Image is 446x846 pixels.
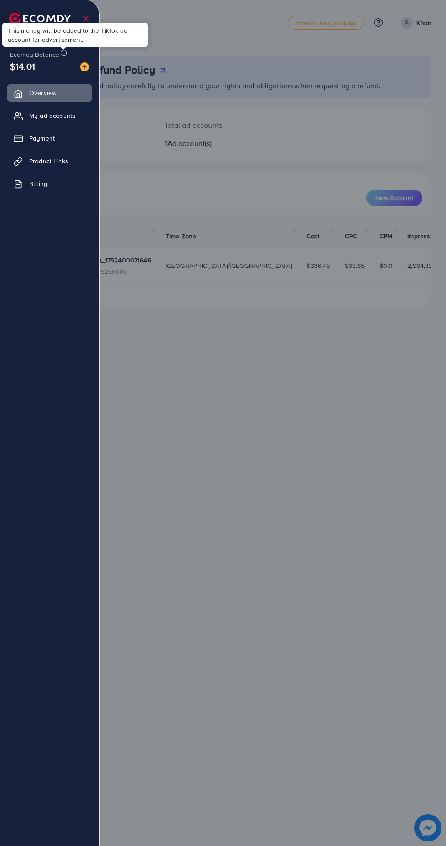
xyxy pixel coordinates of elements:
[29,134,55,143] span: Payment
[29,156,68,166] span: Product Links
[29,111,76,120] span: My ad accounts
[29,88,56,97] span: Overview
[7,175,92,193] a: Billing
[80,62,89,71] img: image
[10,60,35,73] span: $14.01
[7,106,92,125] a: My ad accounts
[7,152,92,170] a: Product Links
[10,50,59,59] span: Ecomdy Balance
[29,179,47,188] span: Billing
[7,84,92,102] a: Overview
[2,23,148,47] div: This money will be added to the TikTok ad account for advertisement.
[9,13,71,27] img: logo
[7,129,92,147] a: Payment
